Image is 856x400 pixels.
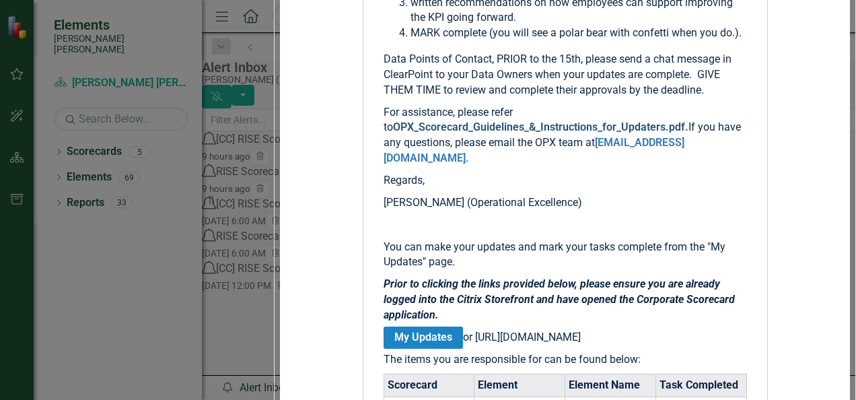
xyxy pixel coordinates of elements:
[655,374,746,397] th: Task Completed
[565,374,656,397] th: Element Name
[384,52,747,98] p: Data Points of Contact, PRIOR to the 15th, please send a chat message in ClearPoint to your Data ...
[384,173,747,189] p: Regards,
[384,195,747,211] p: [PERSON_NAME] (Operational Excellence)
[474,374,565,397] th: Element
[384,327,463,349] a: My Updates
[384,240,747,271] p: You can make your updates and mark your tasks complete from the "My Updates" page.
[384,352,747,368] p: The items you are responsible for can be found below:
[393,121,688,133] a: OPX_Scorecard_Guidelines_&_Instructions_for_Updaters.pdf.
[384,330,747,345] p: or [URL][DOMAIN_NAME]
[384,374,474,397] th: Scorecard
[384,277,735,321] strong: Prior to clicking the links provided below, please ensure you are already logged into the Citrix ...
[411,26,747,41] li: MARK complete (you will see a polar bear with confetti when you do.).
[384,105,747,166] p: For assistance, please refer to If you have any questions, please email the OPX team at .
